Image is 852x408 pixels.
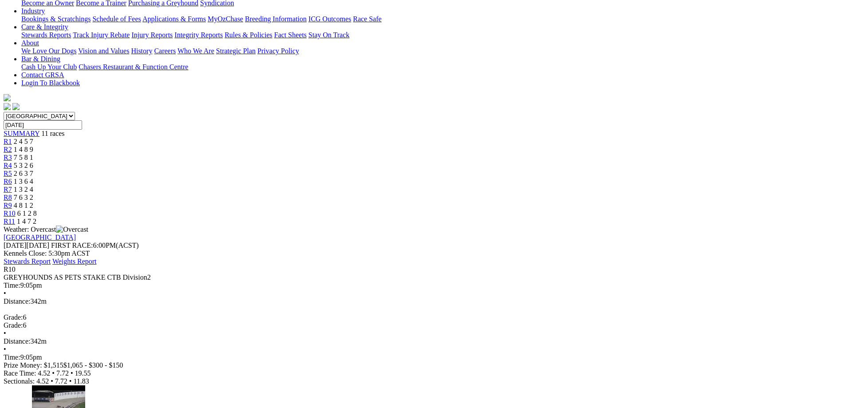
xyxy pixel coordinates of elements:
[257,47,299,55] a: Privacy Policy
[4,162,12,169] a: R4
[4,242,49,249] span: [DATE]
[14,154,33,161] span: 7 5 8 1
[51,242,93,249] span: FIRST RACE:
[21,71,64,79] a: Contact GRSA
[21,39,39,47] a: About
[4,337,842,345] div: 342m
[14,194,33,201] span: 7 6 3 2
[21,23,68,31] a: Care & Integrity
[36,377,49,385] span: 4.52
[174,31,223,39] a: Integrity Reports
[4,313,842,321] div: 6
[21,63,77,71] a: Cash Up Your Club
[21,47,76,55] a: We Love Our Dogs
[4,353,842,361] div: 9:05pm
[308,15,351,23] a: ICG Outcomes
[4,178,12,185] span: R6
[73,31,130,39] a: Track Injury Rebate
[308,31,349,39] a: Stay On Track
[4,281,20,289] span: Time:
[21,15,842,23] div: Industry
[21,7,45,15] a: Industry
[4,337,30,345] span: Distance:
[154,47,176,55] a: Careers
[4,313,23,321] span: Grade:
[14,186,33,193] span: 1 3 2 4
[177,47,214,55] a: Who We Are
[4,297,30,305] span: Distance:
[353,15,381,23] a: Race Safe
[131,47,152,55] a: History
[4,146,12,153] a: R2
[14,138,33,145] span: 2 4 5 7
[21,31,842,39] div: Care & Integrity
[4,194,12,201] a: R8
[4,281,842,289] div: 9:05pm
[38,369,50,377] span: 4.52
[4,265,16,273] span: R10
[69,377,72,385] span: •
[4,103,11,110] img: facebook.svg
[4,170,12,177] a: R5
[21,31,71,39] a: Stewards Reports
[4,321,842,329] div: 6
[21,63,842,71] div: Bar & Dining
[4,257,51,265] a: Stewards Report
[21,47,842,55] div: About
[55,377,67,385] span: 7.72
[71,369,73,377] span: •
[14,162,33,169] span: 5 3 2 6
[4,234,76,241] a: [GEOGRAPHIC_DATA]
[56,369,69,377] span: 7.72
[52,369,55,377] span: •
[4,377,35,385] span: Sectionals:
[78,47,129,55] a: Vision and Values
[79,63,188,71] a: Chasers Restaurant & Function Centre
[51,377,53,385] span: •
[4,297,842,305] div: 342m
[4,154,12,161] a: R3
[17,210,37,217] span: 6 1 2 8
[245,15,307,23] a: Breeding Information
[4,226,88,233] span: Weather: Overcast
[4,242,27,249] span: [DATE]
[4,202,12,209] a: R9
[63,361,123,369] span: $1,065 - $300 - $150
[4,345,6,353] span: •
[4,130,39,137] a: SUMMARY
[4,250,842,257] div: Kennels Close: 5:30pm ACST
[51,242,139,249] span: 6:00PM(ACST)
[52,257,97,265] a: Weights Report
[92,15,141,23] a: Schedule of Fees
[4,273,842,281] div: GREYHOUNDS AS PETS STAKE CTB Division2
[4,361,842,369] div: Prize Money: $1,515
[131,31,173,39] a: Injury Reports
[21,79,80,87] a: Login To Blackbook
[4,186,12,193] a: R7
[56,226,88,234] img: Overcast
[14,178,33,185] span: 1 3 6 4
[4,120,82,130] input: Select date
[216,47,256,55] a: Strategic Plan
[75,369,91,377] span: 19.55
[21,55,60,63] a: Bar & Dining
[142,15,206,23] a: Applications & Forms
[4,138,12,145] a: R1
[4,210,16,217] span: R10
[225,31,272,39] a: Rules & Policies
[41,130,64,137] span: 11 races
[21,15,91,23] a: Bookings & Scratchings
[14,202,33,209] span: 4 8 1 2
[4,329,6,337] span: •
[14,170,33,177] span: 2 6 3 7
[4,218,15,225] a: R11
